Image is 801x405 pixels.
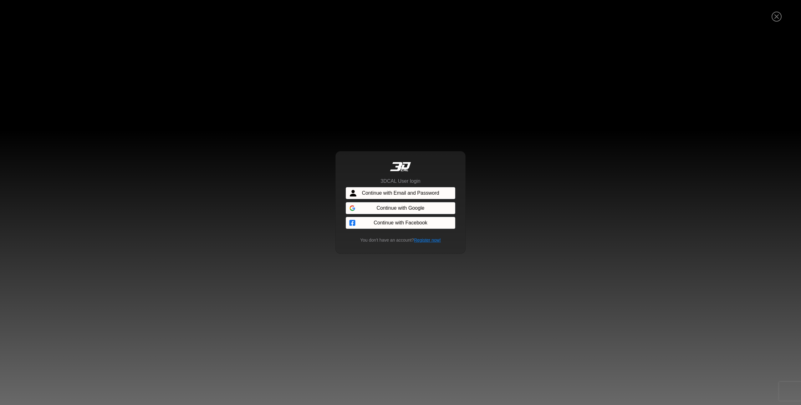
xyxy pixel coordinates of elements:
[414,238,441,243] a: Register now!
[362,189,439,197] span: Continue with Email and Password
[3,196,42,200] span: Conversation
[36,74,86,133] span: We're online!
[346,217,455,229] button: Continue with Facebook
[356,237,444,244] small: You don't have an account?
[42,185,81,204] div: FAQs
[346,187,455,199] button: Continue with Email and Password
[80,185,119,204] div: Articles
[3,163,119,185] textarea: Type your message and hit 'Enter'
[103,3,118,18] div: Minimize live chat window
[343,202,414,215] iframe: Sign in with Google Button
[380,178,420,184] h6: 3DCAL User login
[7,32,16,42] div: Navigation go back
[374,219,427,227] span: Continue with Facebook
[42,33,115,41] div: Chat with us now
[768,8,785,26] button: Close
